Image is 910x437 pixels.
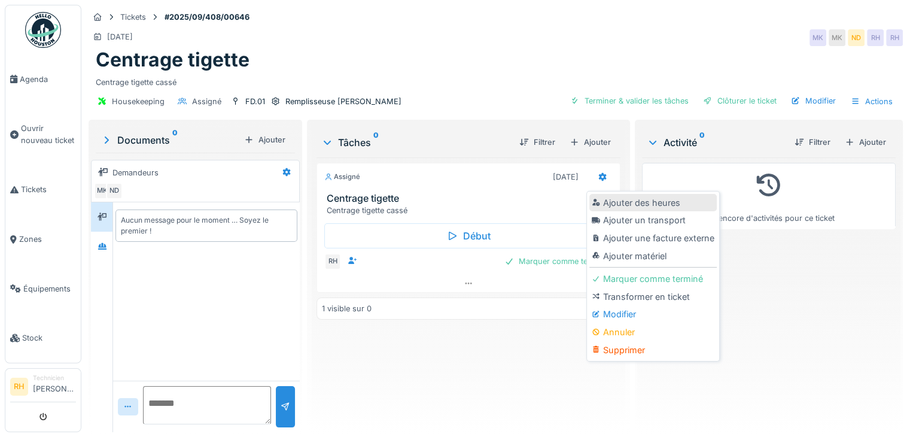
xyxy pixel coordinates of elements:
div: Ajouter matériel [589,247,717,265]
div: Documents [101,133,239,147]
div: 1 visible sur 0 [322,303,372,314]
div: Tickets [120,11,146,23]
div: Assigné [324,172,360,182]
div: Terminer & valider les tâches [565,93,693,109]
div: RH [867,29,884,46]
div: Centrage tigette cassé [327,205,615,216]
div: FD.01 [245,96,265,107]
div: Marquer comme terminé [589,270,717,288]
div: MK [829,29,845,46]
div: Supprimer [589,341,717,359]
div: Filtrer [790,134,835,150]
div: Ajouter [565,134,616,150]
sup: 0 [172,133,178,147]
li: [PERSON_NAME] [33,374,76,399]
div: Filtrer [515,134,560,150]
div: Ajouter une facture externe [589,229,717,247]
div: Clôturer le ticket [698,93,781,109]
div: Technicien [33,374,76,383]
div: Tâches [321,135,510,150]
div: Assigné [192,96,221,107]
div: [DATE] [107,31,133,43]
div: Remplisseuse [PERSON_NAME] [285,96,401,107]
span: Tickets [21,184,76,195]
div: Centrage tigette cassé [96,72,896,88]
span: Agenda [20,74,76,85]
div: RH [324,253,341,270]
div: Ajouter des heures [589,194,717,212]
h3: Centrage tigette [327,193,615,204]
div: Transformer en ticket [589,288,717,306]
span: Ouvrir nouveau ticket [21,123,76,145]
div: Modifier [786,93,841,109]
span: Équipements [23,283,76,295]
span: Zones [19,233,76,245]
div: Housekeeping [112,96,165,107]
div: MK [809,29,826,46]
div: Début [324,223,613,248]
div: Activité [647,135,785,150]
div: [DATE] [553,171,579,183]
div: Aucun message pour le moment … Soyez le premier ! [121,215,292,236]
div: Marquer comme terminé [500,253,613,269]
h1: Centrage tigette [96,48,249,71]
div: Demandeurs [112,167,159,178]
strong: #2025/09/408/00646 [160,11,254,23]
div: MK [94,183,111,199]
sup: 0 [373,135,379,150]
span: Stock [22,332,76,344]
div: ND [848,29,865,46]
img: Badge_color-CXgf-gQk.svg [25,12,61,48]
div: Actions [845,93,898,110]
div: ND [106,183,123,199]
div: RH [886,29,903,46]
sup: 0 [699,135,705,150]
div: Modifier [589,305,717,323]
div: Pas encore d'activités pour ce ticket [650,168,888,224]
div: Ajouter [239,132,290,148]
div: Ajouter [840,134,891,150]
li: RH [10,378,28,396]
div: Ajouter un transport [589,211,717,229]
div: Annuler [589,323,717,341]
